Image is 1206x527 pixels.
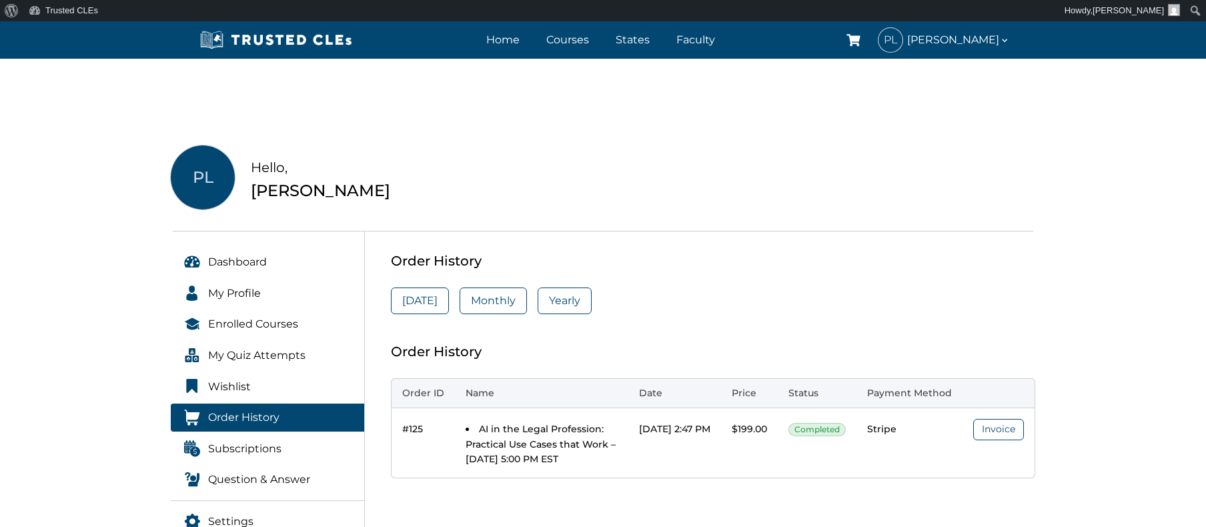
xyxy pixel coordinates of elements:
div: [PERSON_NAME] [251,178,390,203]
a: Courses [543,30,592,49]
a: States [612,30,653,49]
span: Subscriptions [208,440,281,458]
div: Stripe [867,422,952,436]
span: PL [878,28,902,52]
a: Monthly [460,288,527,314]
a: Faculty [673,30,718,49]
span: My Profile [208,285,261,302]
span: [PERSON_NAME] [907,31,1010,49]
div: Order History [391,341,1035,362]
a: My Profile [171,280,365,308]
a: Wishlist [171,373,365,401]
th: Payment Method [856,378,963,408]
span: Completed [788,423,846,436]
span: Question & Answer [208,471,310,488]
th: Price [721,378,778,408]
a: Dashboard [171,248,365,276]
a: Order History [171,404,365,432]
div: Hello, [251,157,390,178]
span: Enrolled Courses [208,316,298,333]
a: [DATE] [391,288,449,314]
div: $199.00 [732,422,767,436]
span: [PERSON_NAME] [1093,5,1164,15]
a: Yearly [538,288,592,314]
span: Wishlist [208,378,251,396]
a: Question & Answer [171,466,365,494]
a: My Quiz Attempts [171,342,365,370]
th: Date [628,378,721,408]
li: AI in the Legal Profession: Practical Use Cases that Work – [DATE] 5:00 PM EST [466,422,618,466]
span: My Quiz Attempts [208,347,306,364]
div: Order History [391,250,1035,272]
span: Dashboard [208,253,267,271]
div: #125 [402,422,444,436]
a: Subscriptions [171,435,365,463]
th: Status [778,378,856,408]
span: PL [171,145,235,209]
a: Home [483,30,523,49]
th: Order ID [391,378,455,408]
span: Order History [208,409,279,426]
th: Name [455,378,628,408]
img: Trusted CLEs [196,30,356,50]
a: Invoice [973,419,1024,440]
div: [DATE] 2:47 PM [639,422,710,436]
a: Enrolled Courses [171,310,365,338]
